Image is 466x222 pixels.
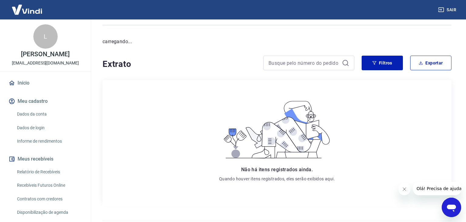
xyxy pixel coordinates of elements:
button: Exportar [410,56,451,70]
iframe: Fechar mensagem [398,183,410,195]
a: Dados de login [15,122,83,134]
p: carregando... [103,38,451,45]
p: [EMAIL_ADDRESS][DOMAIN_NAME] [12,60,79,66]
a: Recebíveis Futuros Online [15,179,83,192]
a: Contratos com credores [15,193,83,205]
iframe: Mensagem da empresa [413,182,461,195]
span: Não há itens registrados ainda. [241,167,313,172]
a: Disponibilização de agenda [15,206,83,219]
a: Dados da conta [15,108,83,120]
div: L [33,24,58,49]
a: Relatório de Recebíveis [15,166,83,178]
p: [PERSON_NAME] [21,51,69,57]
span: Olá! Precisa de ajuda? [4,4,51,9]
a: Início [7,76,83,90]
input: Busque pelo número do pedido [268,58,339,68]
a: Informe de rendimentos [15,135,83,147]
button: Sair [437,4,459,16]
button: Meus recebíveis [7,152,83,166]
button: Filtros [362,56,403,70]
h4: Extrato [103,58,256,70]
button: Meu cadastro [7,95,83,108]
img: Vindi [7,0,47,19]
iframe: Botão para abrir a janela de mensagens [442,198,461,217]
p: Quando houver itens registrados, eles serão exibidos aqui. [219,176,335,182]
